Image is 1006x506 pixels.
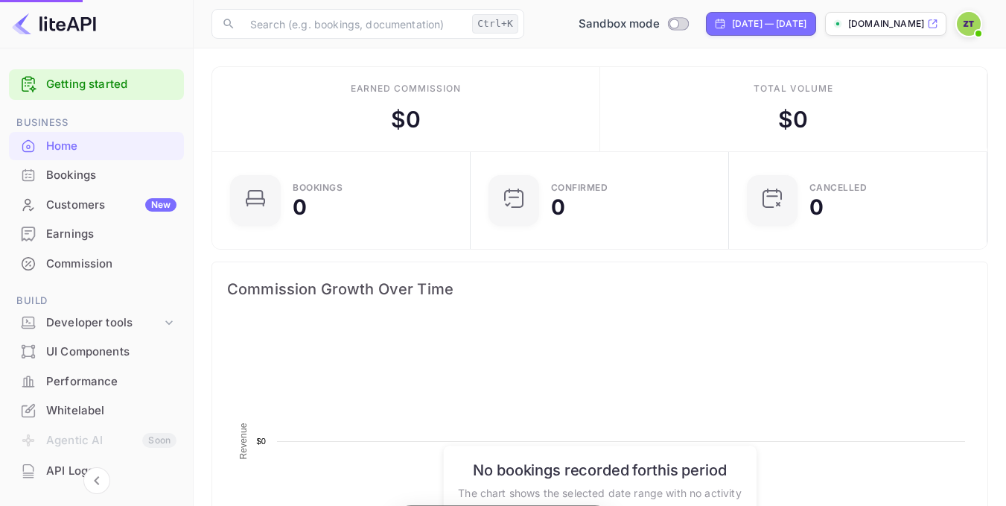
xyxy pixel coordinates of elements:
[9,132,184,159] a: Home
[9,457,184,486] div: API Logs
[256,437,266,446] text: $0
[46,402,176,420] div: Whitelabel
[9,367,184,396] div: Performance
[46,373,176,390] div: Performance
[9,220,184,249] div: Earnings
[778,103,808,136] div: $ 0
[293,183,343,192] div: Bookings
[9,338,184,365] a: UI Components
[9,338,184,367] div: UI Components
[9,161,184,190] div: Bookings
[9,457,184,484] a: API Logs
[458,461,741,478] h6: No bookings recorded for this period
[9,293,184,309] span: Build
[579,16,660,33] span: Sandbox mode
[9,115,184,131] span: Business
[573,16,694,33] div: Switch to Production mode
[848,17,924,31] p: [DOMAIN_NAME]
[732,17,806,31] div: [DATE] — [DATE]
[9,191,184,218] a: CustomersNew
[9,161,184,189] a: Bookings
[227,277,972,301] span: Commission Growth Over Time
[9,367,184,395] a: Performance
[391,103,421,136] div: $ 0
[351,82,461,95] div: Earned commission
[809,197,824,218] div: 0
[293,197,307,218] div: 0
[9,132,184,161] div: Home
[706,12,816,36] div: Click to change the date range period
[458,484,741,500] p: The chart shows the selected date range with no activity
[46,226,176,243] div: Earnings
[809,183,867,192] div: CANCELLED
[12,12,96,36] img: LiteAPI logo
[241,9,466,39] input: Search (e.g. bookings, documentation)
[46,256,176,273] div: Commission
[472,14,518,34] div: Ctrl+K
[754,82,833,95] div: Total volume
[551,197,565,218] div: 0
[46,138,176,155] div: Home
[46,314,162,332] div: Developer tools
[9,396,184,426] div: Whitelabel
[46,167,176,184] div: Bookings
[9,220,184,247] a: Earnings
[46,463,176,480] div: API Logs
[9,250,184,279] div: Commission
[9,396,184,424] a: Whitelabel
[46,344,176,361] div: UI Components
[551,183,608,192] div: Confirmed
[238,423,249,459] text: Revenue
[957,12,981,36] img: Zafer Tepe
[145,198,176,212] div: New
[9,191,184,220] div: CustomersNew
[46,76,176,93] a: Getting started
[9,310,184,336] div: Developer tools
[9,69,184,100] div: Getting started
[83,467,110,494] button: Collapse navigation
[9,250,184,277] a: Commission
[46,197,176,214] div: Customers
